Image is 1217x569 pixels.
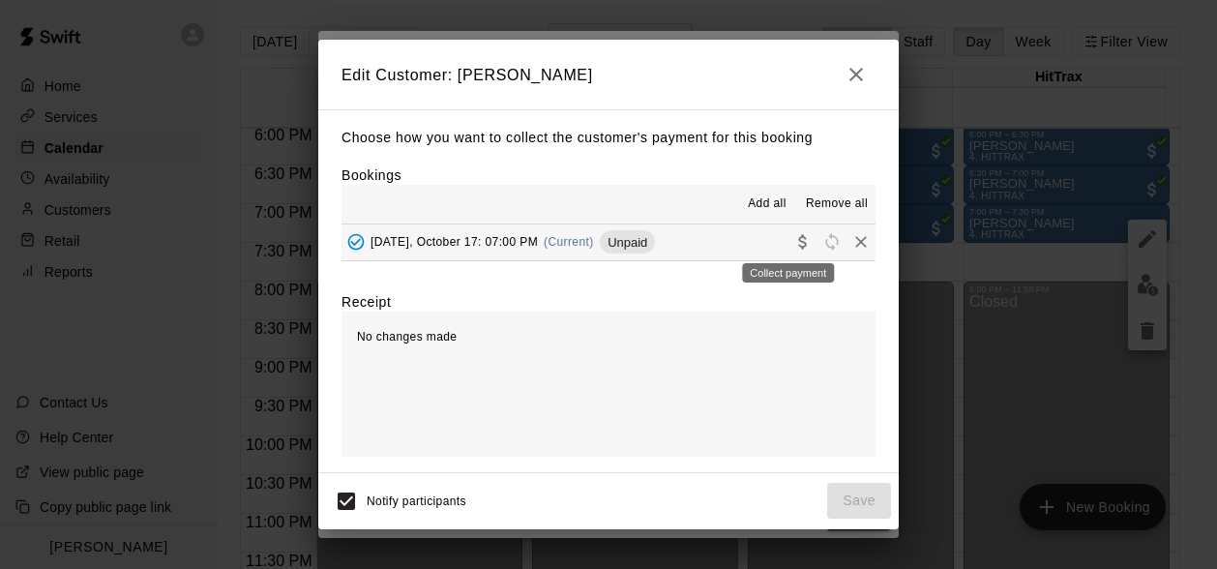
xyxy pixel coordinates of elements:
[341,227,371,256] button: Added - Collect Payment
[748,195,787,214] span: Add all
[357,330,457,344] span: No changes made
[736,189,798,220] button: Add all
[367,494,466,508] span: Notify participants
[318,40,899,109] h2: Edit Customer: [PERSON_NAME]
[341,292,391,312] label: Receipt
[742,263,834,283] div: Collect payment
[798,189,876,220] button: Remove all
[846,234,876,249] span: Remove
[544,235,594,249] span: (Current)
[341,225,876,260] button: Added - Collect Payment[DATE], October 17: 07:00 PM(Current)UnpaidCollect paymentRescheduleRemove
[341,167,401,183] label: Bookings
[371,235,538,249] span: [DATE], October 17: 07:00 PM
[806,195,868,214] span: Remove all
[600,235,655,250] span: Unpaid
[817,234,846,249] span: Reschedule
[788,234,817,249] span: Collect payment
[341,126,876,150] p: Choose how you want to collect the customer's payment for this booking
